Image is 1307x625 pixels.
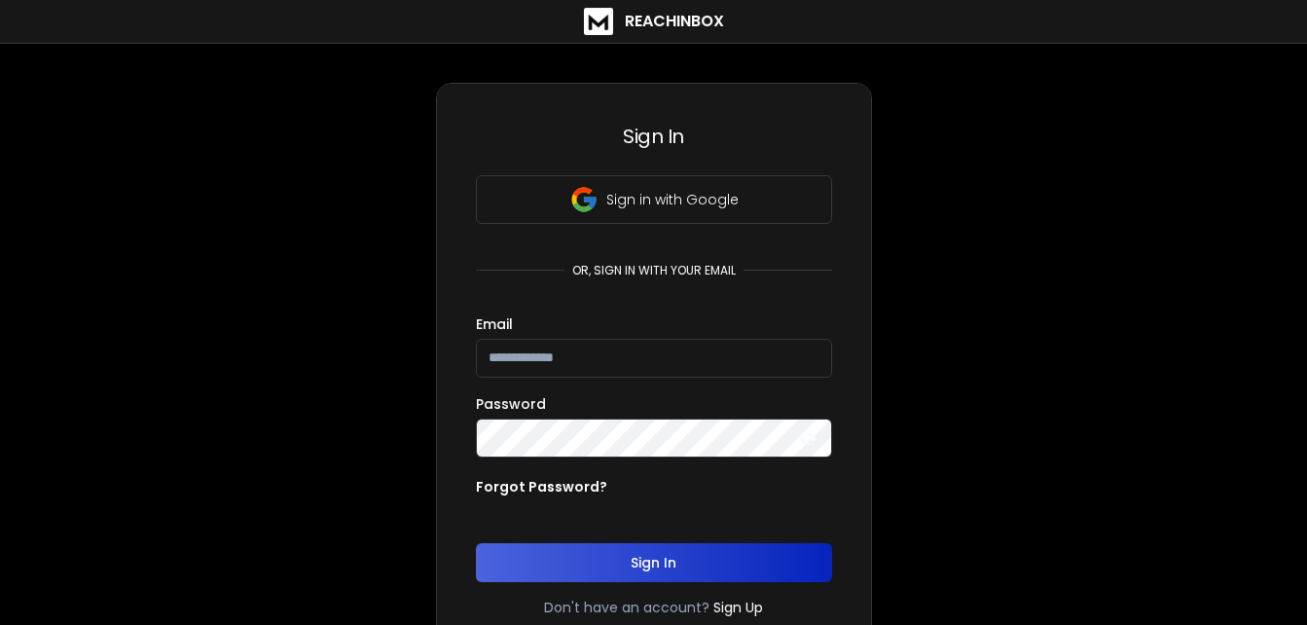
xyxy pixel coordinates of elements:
[564,263,744,278] p: or, sign in with your email
[713,598,763,617] a: Sign Up
[606,190,739,209] p: Sign in with Google
[584,8,613,35] img: logo
[544,598,709,617] p: Don't have an account?
[625,10,724,33] h1: ReachInbox
[476,123,832,150] h3: Sign In
[476,317,513,331] label: Email
[476,477,607,496] p: Forgot Password?
[584,8,724,35] a: ReachInbox
[476,397,546,411] label: Password
[476,175,832,224] button: Sign in with Google
[476,543,832,582] button: Sign In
